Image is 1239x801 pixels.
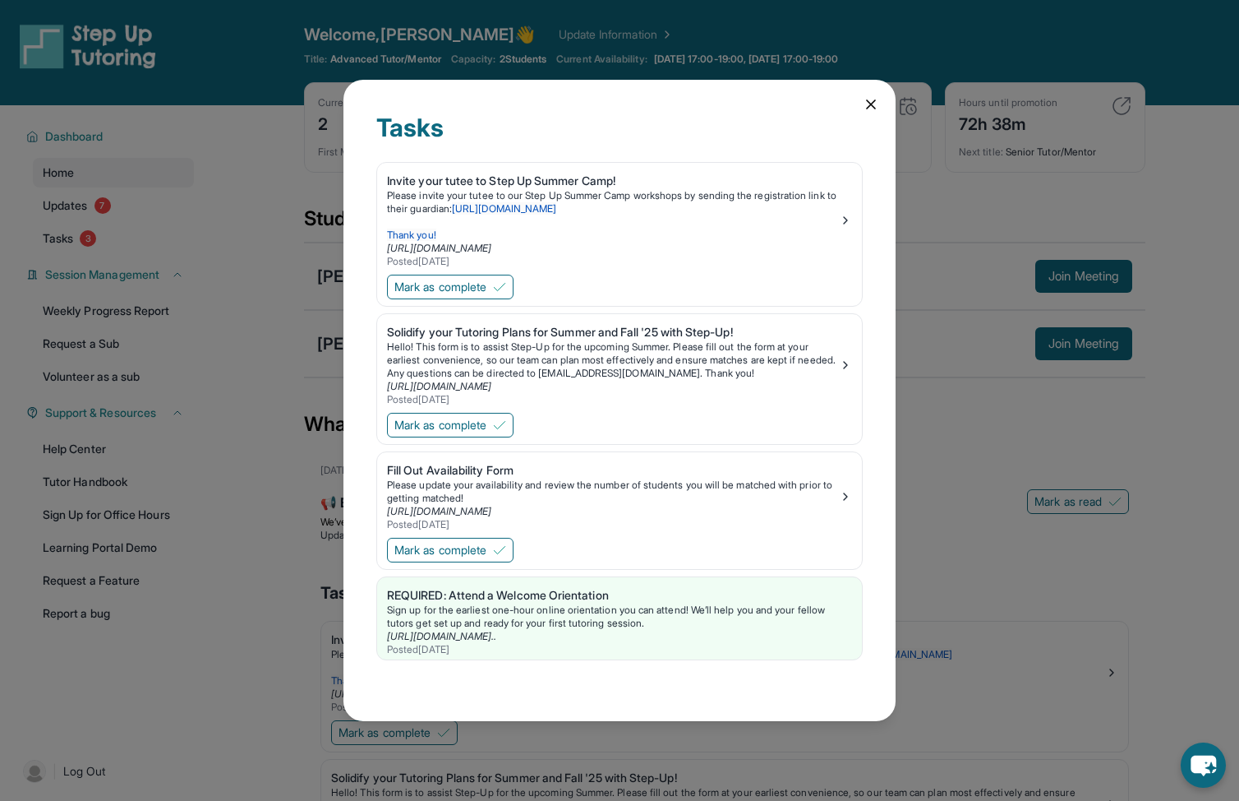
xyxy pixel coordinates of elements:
[387,604,852,630] div: Sign up for the earliest one-hour online orientation you can attend! We’ll help you and your fell...
[387,275,514,299] button: Mark as complete
[387,462,839,479] div: Fill Out Availability Form
[387,518,839,531] div: Posted [DATE]
[1181,743,1226,788] button: chat-button
[387,505,491,517] a: [URL][DOMAIN_NAME]
[387,173,839,189] div: Invite your tutee to Step Up Summer Camp!
[387,587,852,604] div: REQUIRED: Attend a Welcome Orientation
[387,189,839,215] p: Please invite your tutee to our Step Up Summer Camp workshops by sending the registration link to...
[493,419,506,432] img: Mark as complete
[387,479,839,505] div: Please update your availability and review the number of students you will be matched with prior ...
[394,279,486,295] span: Mark as complete
[387,643,852,656] div: Posted [DATE]
[377,452,862,535] a: Fill Out Availability FormPlease update your availability and review the number of students you w...
[377,577,862,660] a: REQUIRED: Attend a Welcome OrientationSign up for the earliest one-hour online orientation you ca...
[452,202,556,215] a: [URL][DOMAIN_NAME]
[493,280,506,294] img: Mark as complete
[387,255,839,268] div: Posted [DATE]
[387,324,839,340] div: Solidify your Tutoring Plans for Summer and Fall '25 with Step-Up!
[394,542,486,558] span: Mark as complete
[387,538,514,563] button: Mark as complete
[377,314,862,410] a: Solidify your Tutoring Plans for Summer and Fall '25 with Step-Up!Hello! This form is to assist S...
[394,417,486,433] span: Mark as complete
[387,393,839,406] div: Posted [DATE]
[387,380,491,392] a: [URL][DOMAIN_NAME]
[387,242,491,254] a: [URL][DOMAIN_NAME]
[387,413,514,438] button: Mark as complete
[376,113,863,162] div: Tasks
[493,544,506,557] img: Mark as complete
[387,340,839,380] p: Hello! This form is to assist Step-Up for the upcoming Summer. Please fill out the form at your e...
[387,229,436,241] span: Thank you!
[377,163,862,271] a: Invite your tutee to Step Up Summer Camp!Please invite your tutee to our Step Up Summer Camp work...
[387,630,496,642] a: [URL][DOMAIN_NAME]..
